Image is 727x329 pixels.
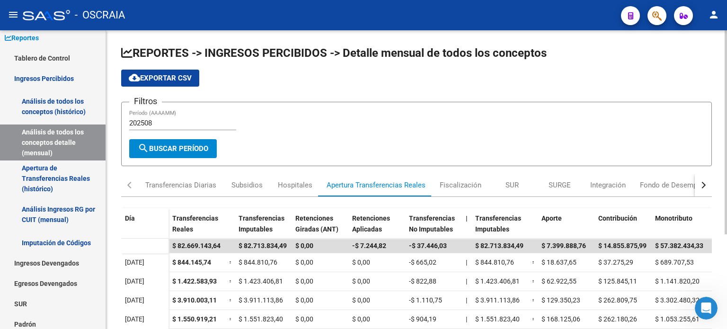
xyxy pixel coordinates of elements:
[538,208,594,248] datatable-header-cell: Aporte
[405,208,462,248] datatable-header-cell: Transferencias No Imputables
[541,258,576,266] span: $ 18.637,65
[475,242,523,249] span: $ 82.713.834,49
[295,214,338,233] span: Retenciones Giradas (ANT)
[541,315,580,323] span: $ 168.125,06
[532,296,536,304] span: =
[466,258,467,266] span: |
[229,277,233,285] span: =
[172,242,221,249] span: $ 82.669.143,64
[466,296,467,304] span: |
[475,296,520,304] span: $ 3.911.113,86
[239,242,287,249] span: $ 82.713.834,49
[532,315,536,323] span: =
[352,277,370,285] span: $ 0,00
[239,315,283,323] span: $ 1.551.823,40
[471,208,528,248] datatable-header-cell: Transferencias Imputables
[541,277,576,285] span: $ 62.922,55
[138,144,208,153] span: Buscar Período
[121,70,199,87] button: Exportar CSV
[168,208,225,248] datatable-header-cell: Transferencias Reales
[475,258,514,266] span: $ 844.810,76
[292,208,348,248] datatable-header-cell: Retenciones Giradas (ANT)
[598,296,637,304] span: $ 262.809,75
[409,242,447,249] span: -$ 37.446,03
[655,258,694,266] span: $ 689.707,53
[278,180,312,190] div: Hospitales
[235,208,292,248] datatable-header-cell: Transferencias Imputables
[121,46,547,60] span: REPORTES -> INGRESOS PERCIBIDOS -> Detalle mensual de todos los conceptos
[466,214,468,222] span: |
[598,214,637,222] span: Contribución
[125,315,144,323] span: [DATE]
[172,315,217,323] span: $ 1.550.919,21
[229,315,233,323] span: =
[475,214,521,233] span: Transferencias Imputables
[466,277,467,285] span: |
[541,296,580,304] span: $ 129.350,23
[129,95,162,108] h3: Filtros
[505,180,519,190] div: SUR
[590,180,626,190] div: Integración
[145,180,216,190] div: Transferencias Diarias
[327,180,426,190] div: Apertura Transferencias Reales
[651,208,708,248] datatable-header-cell: Monotributo
[172,296,217,304] span: $ 3.910.003,11
[352,258,370,266] span: $ 0,00
[352,296,370,304] span: $ 0,00
[239,258,277,266] span: $ 844.810,76
[409,315,436,323] span: -$ 904,19
[239,296,283,304] span: $ 3.911.113,86
[409,214,455,233] span: Transferencias No Imputables
[138,142,149,154] mat-icon: search
[655,242,703,249] span: $ 57.382.434,33
[129,72,140,83] mat-icon: cloud_download
[541,214,562,222] span: Aporte
[598,258,633,266] span: $ 37.275,29
[295,258,313,266] span: $ 0,00
[129,74,192,82] span: Exportar CSV
[541,242,586,249] span: $ 7.399.888,76
[229,258,233,266] span: =
[549,180,571,190] div: SURGE
[121,208,168,248] datatable-header-cell: Día
[5,33,39,43] span: Reportes
[594,208,651,248] datatable-header-cell: Contribución
[229,296,233,304] span: =
[655,277,700,285] span: $ 1.141.820,20
[172,258,211,266] span: $ 844.145,74
[125,296,144,304] span: [DATE]
[462,208,471,248] datatable-header-cell: |
[409,277,436,285] span: -$ 822,88
[655,214,692,222] span: Monotributo
[75,5,125,26] span: - OSCRAIA
[172,214,218,233] span: Transferencias Reales
[475,277,520,285] span: $ 1.423.406,81
[466,315,467,323] span: |
[532,258,536,266] span: =
[295,277,313,285] span: $ 0,00
[708,9,719,20] mat-icon: person
[125,277,144,285] span: [DATE]
[598,277,637,285] span: $ 125.845,11
[352,214,390,233] span: Retenciones Aplicadas
[125,258,144,266] span: [DATE]
[409,296,442,304] span: -$ 1.110,75
[440,180,481,190] div: Fiscalización
[239,214,284,233] span: Transferencias Imputables
[295,296,313,304] span: $ 0,00
[352,315,370,323] span: $ 0,00
[125,214,135,222] span: Día
[532,277,536,285] span: =
[172,277,217,285] span: $ 1.422.583,93
[295,315,313,323] span: $ 0,00
[598,242,647,249] span: $ 14.855.875,99
[8,9,19,20] mat-icon: menu
[409,258,436,266] span: -$ 665,02
[231,180,263,190] div: Subsidios
[655,315,700,323] span: $ 1.053.255,61
[695,297,718,320] iframe: Intercom live chat
[640,180,707,190] div: Fondo de Desempleo
[129,139,217,158] button: Buscar Período
[598,315,637,323] span: $ 262.180,26
[655,296,700,304] span: $ 3.302.480,32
